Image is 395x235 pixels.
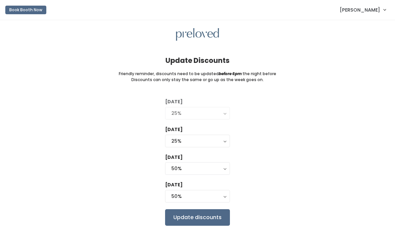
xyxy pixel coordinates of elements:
[165,126,183,133] label: [DATE]
[219,71,242,76] i: before 6pm
[333,3,392,17] a: [PERSON_NAME]
[165,181,183,188] label: [DATE]
[176,28,219,41] img: preloved logo
[165,98,183,105] label: [DATE]
[119,71,276,77] small: Friendly reminder, discounts need to be updated the night before
[165,209,230,226] input: Update discounts
[171,110,224,117] div: 25%
[171,193,224,200] div: 50%
[165,107,230,119] button: 25%
[165,162,230,175] button: 50%
[5,6,46,14] button: Book Booth Now
[165,154,183,161] label: [DATE]
[171,165,224,172] div: 50%
[165,135,230,147] button: 25%
[165,190,230,203] button: 50%
[165,57,230,64] h4: Update Discounts
[5,3,46,17] a: Book Booth Now
[171,137,224,145] div: 25%
[340,6,380,14] span: [PERSON_NAME]
[131,77,264,83] small: Discounts can only stay the same or go up as the week goes on.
